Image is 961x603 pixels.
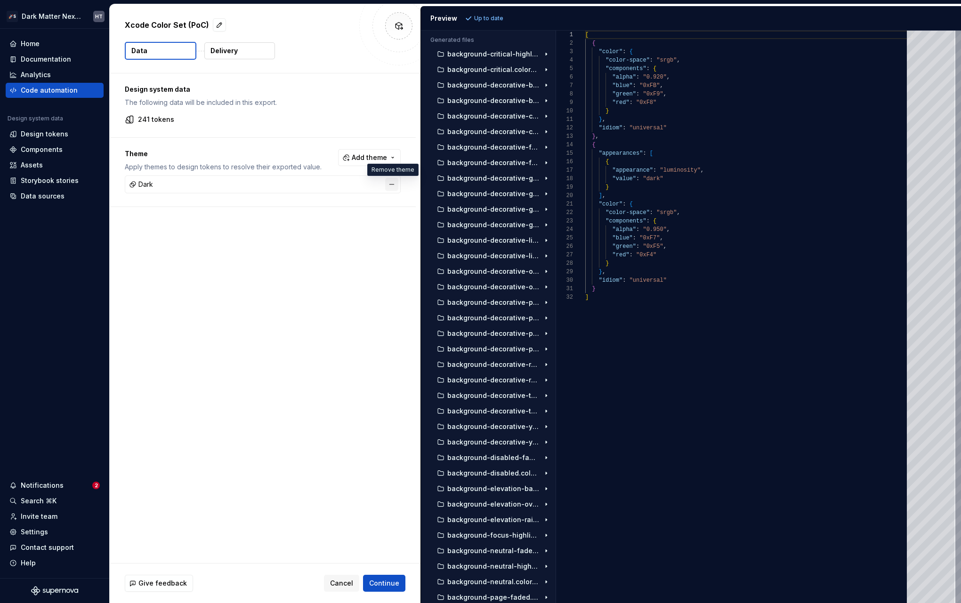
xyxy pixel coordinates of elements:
[556,217,573,225] div: 23
[6,524,104,540] a: Settings
[602,269,606,275] span: ,
[556,293,573,301] div: 32
[606,159,609,165] span: {
[447,314,540,322] p: background-decorative-pink.colorset
[31,586,78,595] svg: Supernova Logo
[447,66,540,73] p: background-critical.colorset
[21,496,57,506] div: Search ⌘K
[363,575,405,592] button: Continue
[602,116,606,123] span: ,
[447,500,540,508] p: background-elevation-overlay.colorset
[125,19,209,31] p: Xcode Color Set (PoC)
[125,162,322,172] p: Apply themes to design tokens to resolve their exported value.
[643,226,666,233] span: "0.950"
[650,209,653,216] span: :
[556,107,573,115] div: 10
[595,133,598,140] span: ,
[447,221,540,229] p: background-decorative-grey.colorset
[599,150,643,157] span: "appearances"
[612,167,653,174] span: "appearance"
[125,42,196,60] button: Data
[125,98,401,107] p: The following data will be included in this export.
[428,95,552,106] button: background-decorative-blue.colorset
[622,201,626,207] span: :
[606,184,609,190] span: }
[447,423,540,430] p: background-decorative-yellow-faded.colorset
[556,242,573,251] div: 26
[556,251,573,259] div: 27
[556,73,573,81] div: 6
[556,149,573,158] div: 15
[663,243,666,250] span: ,
[428,421,552,432] button: background-decorative-yellow-faded.colorset
[367,164,419,176] div: Remove theme
[125,85,401,94] p: Design system data
[447,485,540,492] p: background-elevation-base.colorset
[599,48,622,55] span: "color"
[556,132,573,141] div: 13
[646,218,649,224] span: :
[612,99,629,106] span: "red"
[6,555,104,571] button: Help
[447,299,540,306] p: background-decorative-pink-faded.colorset
[447,438,540,446] p: background-decorative-yellow.colorset
[660,235,663,241] span: ,
[602,192,606,199] span: ,
[447,532,540,539] p: background-focus-highlight.colorset
[338,149,401,166] button: Add theme
[428,111,552,121] button: background-decorative-cyan-faded.colorset
[204,42,275,59] button: Delivery
[447,330,540,337] p: background-decorative-purple-faded.colorset
[428,64,552,75] button: background-critical.colorset
[7,11,18,22] div: 🚀S
[636,99,656,106] span: "0xF8"
[677,209,680,216] span: ,
[612,252,629,258] span: "red"
[428,359,552,370] button: background-decorative-red-faded.colorset
[447,268,540,275] p: background-decorative-orange-faded.colorset
[430,14,457,23] div: Preview
[646,65,649,72] span: :
[643,175,663,182] span: "dark"
[428,313,552,323] button: background-decorative-pink.colorset
[324,575,359,592] button: Cancel
[447,206,540,213] p: background-decorative-grey-faded.colorset
[447,392,540,399] p: background-decorative-teal-faded.colorset
[447,469,540,477] p: background-disabled.colorset
[428,49,552,59] button: background-critical-highlighted.colorset
[447,376,540,384] p: background-decorative-red.colorset
[556,276,573,285] div: 30
[21,176,79,185] div: Storybook stories
[21,160,43,170] div: Assets
[599,116,602,123] span: }
[6,173,104,188] a: Storybook stories
[428,452,552,463] button: background-disabled-faded.colorset
[428,173,552,183] button: background-decorative-green-faded.colorset
[8,115,63,122] div: Design system data
[428,546,552,556] button: background-neutral-faded.colorset
[428,328,552,339] button: background-decorative-purple-faded.colorset
[447,128,540,135] p: background-decorative-cyan.colorset
[447,345,540,353] p: background-decorative-purple.colorset
[6,83,104,98] a: Code automation
[606,65,646,72] span: "components"
[447,578,540,586] p: background-neutral.colorset
[556,191,573,200] div: 20
[639,235,660,241] span: "0xF7"
[6,67,104,82] a: Analytics
[447,454,540,461] p: background-disabled-faded.colorset
[606,209,650,216] span: "color-space"
[556,234,573,242] div: 25
[556,225,573,234] div: 24
[428,577,552,587] button: background-neutral.colorset
[447,252,540,260] p: background-decorative-light-grey.colorset
[428,515,552,525] button: background-elevation-raised.colorset
[636,226,639,233] span: :
[428,142,552,152] button: background-decorative-fuchsia-faded.colorset
[629,99,632,106] span: :
[653,218,656,224] span: {
[556,208,573,217] div: 22
[633,82,636,89] span: :
[21,86,78,95] div: Code automation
